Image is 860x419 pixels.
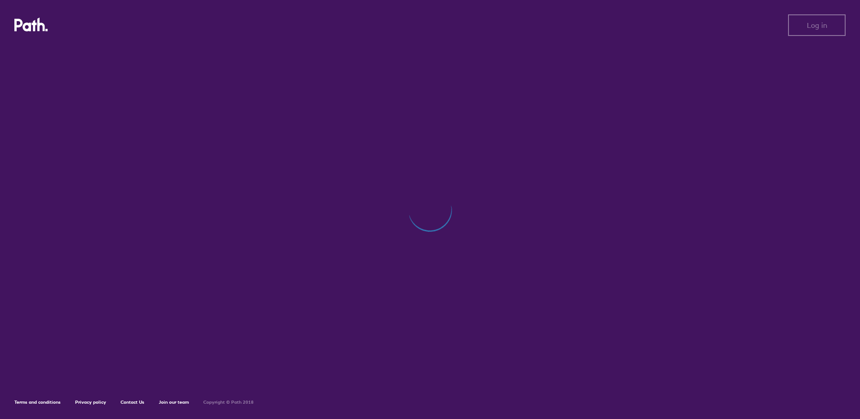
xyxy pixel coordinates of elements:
[75,399,106,405] a: Privacy policy
[121,399,144,405] a: Contact Us
[14,399,61,405] a: Terms and conditions
[203,400,254,405] h6: Copyright © Path 2018
[159,399,189,405] a: Join our team
[788,14,846,36] button: Log in
[807,21,827,29] span: Log in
